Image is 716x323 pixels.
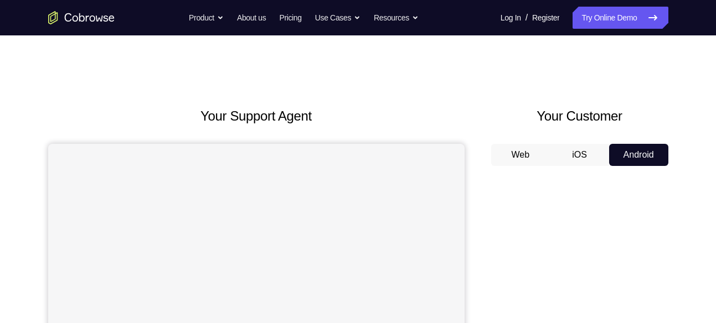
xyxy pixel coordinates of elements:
a: About us [237,7,266,29]
a: Pricing [279,7,301,29]
h2: Your Support Agent [48,106,465,126]
button: iOS [550,144,609,166]
a: Try Online Demo [573,7,668,29]
a: Go to the home page [48,11,115,24]
button: Use Cases [315,7,360,29]
button: Resources [374,7,419,29]
button: Android [609,144,668,166]
h2: Your Customer [491,106,668,126]
span: / [526,11,528,24]
button: Product [189,7,224,29]
a: Log In [501,7,521,29]
a: Register [532,7,559,29]
button: Web [491,144,550,166]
